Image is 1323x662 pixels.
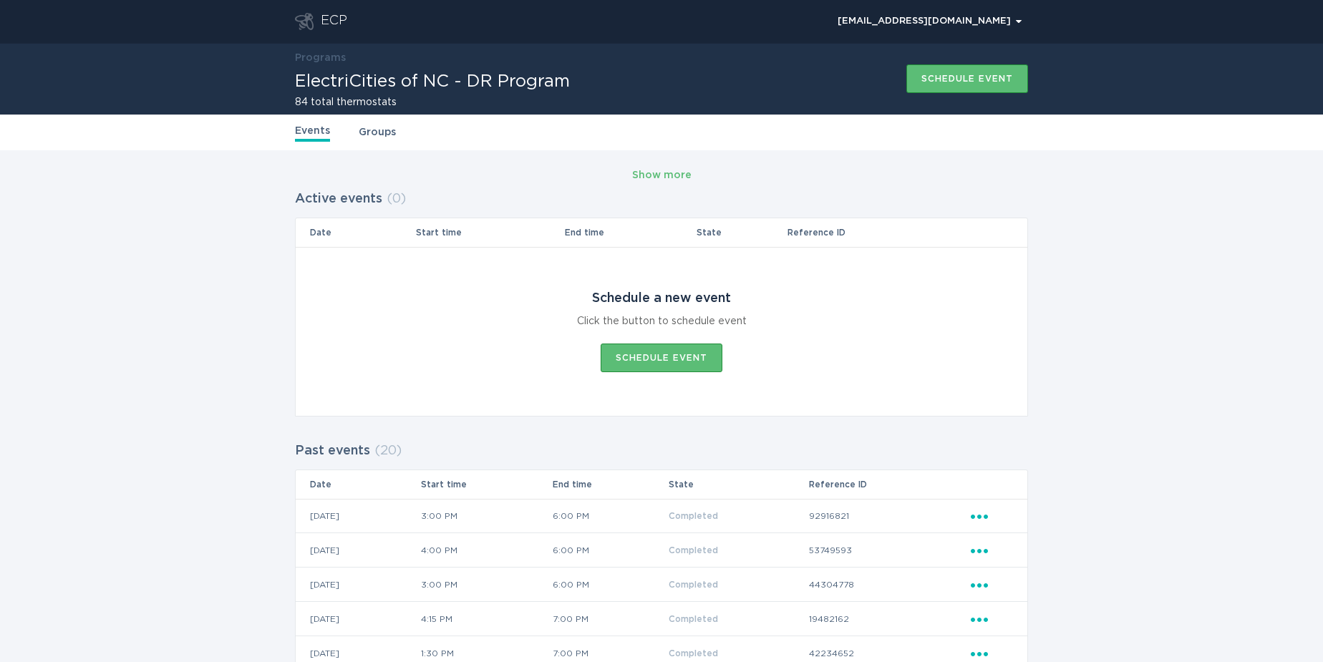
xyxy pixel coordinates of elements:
[808,470,970,499] th: Reference ID
[787,218,970,247] th: Reference ID
[296,533,420,568] td: [DATE]
[295,123,330,142] a: Events
[296,602,1027,636] tr: 7c37e47af3544798b4d62dc9b2c48826
[374,444,402,457] span: ( 20 )
[592,291,731,306] div: Schedule a new event
[668,470,808,499] th: State
[971,508,1013,524] div: Popover menu
[921,74,1013,83] div: Schedule event
[564,218,695,247] th: End time
[295,73,570,90] h1: ElectriCities of NC - DR Program
[296,568,420,602] td: [DATE]
[669,512,718,520] span: Completed
[552,499,668,533] td: 6:00 PM
[831,11,1028,32] button: Open user account details
[808,533,970,568] td: 53749593
[295,97,570,107] h2: 84 total thermostats
[552,533,668,568] td: 6:00 PM
[808,602,970,636] td: 19482162
[601,344,722,372] button: Schedule event
[296,533,1027,568] tr: e574e3a29b03461290791027524d7d20
[296,470,420,499] th: Date
[420,533,552,568] td: 4:00 PM
[971,611,1013,627] div: Popover menu
[632,167,692,183] div: Show more
[808,568,970,602] td: 44304778
[906,64,1028,93] button: Schedule event
[295,438,370,464] h2: Past events
[808,499,970,533] td: 92916821
[296,499,1027,533] tr: 743e1c07b16c49788cce0c22046c2a1a
[669,615,718,623] span: Completed
[838,17,1022,26] div: [EMAIL_ADDRESS][DOMAIN_NAME]
[971,646,1013,661] div: Popover menu
[415,218,564,247] th: Start time
[696,218,787,247] th: State
[296,218,415,247] th: Date
[971,542,1013,558] div: Popover menu
[420,602,552,636] td: 4:15 PM
[669,649,718,658] span: Completed
[296,470,1027,499] tr: Table Headers
[321,13,347,30] div: ECP
[296,602,420,636] td: [DATE]
[296,568,1027,602] tr: c6cc0a91a8a94635a5f16e8d9cd51849
[420,470,552,499] th: Start time
[552,568,668,602] td: 6:00 PM
[296,499,420,533] td: [DATE]
[295,186,382,212] h2: Active events
[669,546,718,555] span: Completed
[420,568,552,602] td: 3:00 PM
[420,499,552,533] td: 3:00 PM
[552,470,668,499] th: End time
[971,577,1013,593] div: Popover menu
[669,580,718,589] span: Completed
[831,11,1028,32] div: Popover menu
[295,53,346,63] a: Programs
[296,218,1027,247] tr: Table Headers
[552,602,668,636] td: 7:00 PM
[616,354,707,362] div: Schedule event
[577,313,747,329] div: Click the button to schedule event
[359,125,396,140] a: Groups
[632,165,692,186] button: Show more
[295,13,314,30] button: Go to dashboard
[387,193,406,205] span: ( 0 )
